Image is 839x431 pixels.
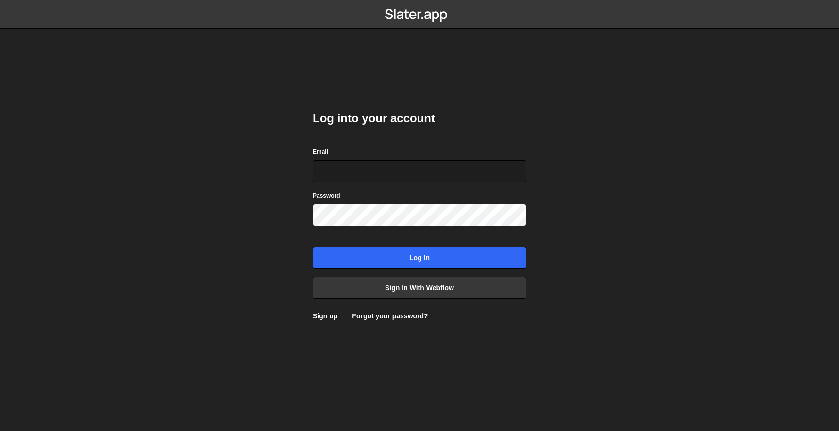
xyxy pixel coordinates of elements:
a: Forgot your password? [352,312,428,320]
a: Sign in with Webflow [313,277,526,299]
input: Log in [313,247,526,269]
label: Password [313,191,340,200]
a: Sign up [313,312,337,320]
label: Email [313,147,328,157]
h2: Log into your account [313,111,526,126]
